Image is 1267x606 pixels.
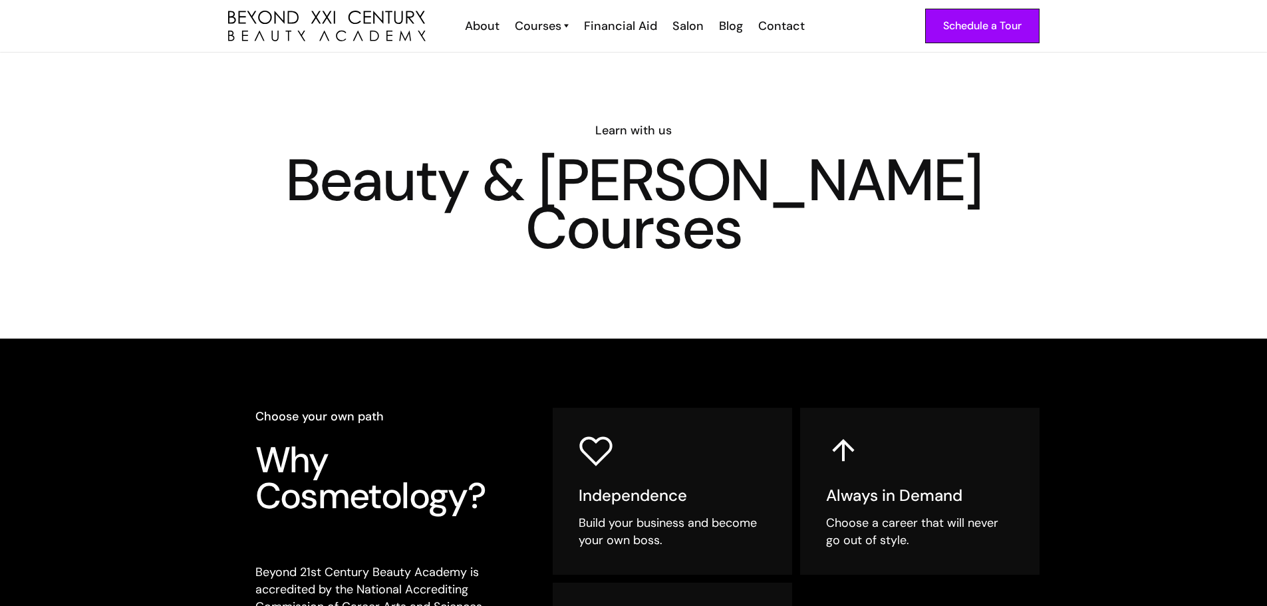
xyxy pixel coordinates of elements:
[826,434,861,468] img: up arrow
[826,486,1014,506] h5: Always in Demand
[925,9,1040,43] a: Schedule a Tour
[579,514,766,549] div: Build your business and become your own boss.
[228,156,1040,252] h1: Beauty & [PERSON_NAME] Courses
[228,122,1040,139] h6: Learn with us
[515,17,561,35] div: Courses
[826,514,1014,549] div: Choose a career that will never go out of style.
[515,17,569,35] a: Courses
[719,17,743,35] div: Blog
[255,442,515,514] h3: Why Cosmetology?
[664,17,710,35] a: Salon
[584,17,657,35] div: Financial Aid
[710,17,750,35] a: Blog
[750,17,811,35] a: Contact
[672,17,704,35] div: Salon
[228,11,426,42] img: beyond 21st century beauty academy logo
[579,434,613,468] img: heart icon
[228,11,426,42] a: home
[456,17,506,35] a: About
[579,486,766,506] h5: Independence
[575,17,664,35] a: Financial Aid
[758,17,805,35] div: Contact
[943,17,1022,35] div: Schedule a Tour
[255,408,515,425] h6: Choose your own path
[465,17,499,35] div: About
